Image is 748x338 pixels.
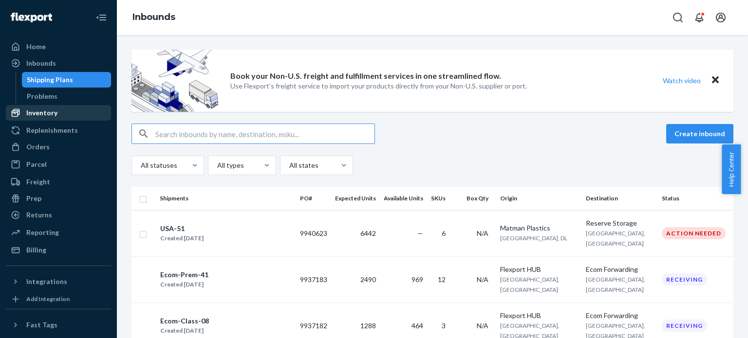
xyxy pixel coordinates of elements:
a: Billing [6,242,111,258]
div: Prep [26,194,41,203]
p: Book your Non-U.S. freight and fulfillment services in one streamlined flow. [230,71,501,82]
div: Receiving [662,273,707,285]
a: Reporting [6,225,111,240]
input: Search inbounds by name, destination, msku... [155,124,374,143]
input: All states [288,160,289,170]
span: [GEOGRAPHIC_DATA], [GEOGRAPHIC_DATA] [500,276,560,293]
img: Flexport logo [11,13,52,22]
span: 6 [442,229,446,237]
div: Receiving [662,320,707,332]
span: — [417,229,423,237]
span: N/A [477,275,488,284]
input: All types [216,160,217,170]
th: Box Qty [453,187,496,210]
span: 1288 [360,321,376,330]
span: 12 [438,275,446,284]
a: Parcel [6,157,111,172]
p: Use Flexport’s freight service to import your products directly from your Non-U.S. supplier or port. [230,81,527,91]
a: Replenishments [6,123,111,138]
td: 9937183 [296,256,331,302]
button: Create inbound [666,124,733,143]
a: Add Integration [6,293,111,305]
div: Ecom-Prem-41 [160,270,208,280]
a: Inbounds [132,12,175,22]
a: Returns [6,207,111,223]
div: Fast Tags [26,320,57,330]
div: Created [DATE] [160,233,204,243]
div: USA-51 [160,224,204,233]
button: Integrations [6,274,111,289]
div: Created [DATE] [160,280,208,289]
a: Home [6,39,111,54]
button: Help Center [722,144,741,194]
div: Orders [26,142,50,152]
td: 9940623 [296,210,331,256]
th: Shipments [156,187,296,210]
span: 3 [442,321,446,330]
a: Inbounds [6,55,111,71]
span: [GEOGRAPHIC_DATA], [GEOGRAPHIC_DATA] [586,276,645,293]
div: Reporting [26,228,59,237]
span: [GEOGRAPHIC_DATA], DL [500,234,567,242]
span: 2490 [360,275,376,284]
th: Expected Units [331,187,380,210]
div: Ecom-Class-08 [160,316,209,326]
button: Open account menu [711,8,730,27]
th: Origin [496,187,582,210]
th: Available Units [380,187,427,210]
button: Watch video [656,73,707,88]
div: Flexport HUB [500,265,578,274]
button: Close [709,73,722,88]
th: SKUs [427,187,453,210]
div: Inventory [26,108,57,118]
th: Destination [582,187,658,210]
button: Open notifications [690,8,709,27]
th: PO# [296,187,331,210]
div: Replenishments [26,125,78,135]
div: Integrations [26,277,67,286]
span: N/A [477,229,488,237]
a: Problems [22,89,112,104]
div: Billing [26,245,46,255]
a: Inventory [6,105,111,121]
span: 6442 [360,229,376,237]
th: Status [658,187,733,210]
ol: breadcrumbs [125,3,183,32]
div: Add Integration [26,295,70,303]
div: Reserve Storage [586,218,654,228]
div: Parcel [26,160,47,169]
span: [GEOGRAPHIC_DATA], [GEOGRAPHIC_DATA] [586,230,645,247]
span: 969 [411,275,423,284]
span: 464 [411,321,423,330]
div: Shipping Plans [27,75,73,85]
div: Flexport HUB [500,311,578,320]
a: Orders [6,139,111,155]
div: Problems [27,91,57,101]
div: Freight [26,177,50,187]
div: Ecom Forwarding [586,265,654,274]
button: Open Search Box [668,8,688,27]
div: Home [26,42,46,52]
button: Fast Tags [6,317,111,333]
a: Freight [6,174,111,190]
a: Shipping Plans [22,72,112,88]
span: N/A [477,321,488,330]
div: Ecom Forwarding [586,311,654,320]
div: Returns [26,210,52,220]
div: Action Needed [662,227,726,239]
input: All statuses [140,160,141,170]
button: Close Navigation [92,8,111,27]
a: Prep [6,191,111,206]
div: Matman Plastics [500,223,578,233]
div: Inbounds [26,58,56,68]
div: Created [DATE] [160,326,209,336]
